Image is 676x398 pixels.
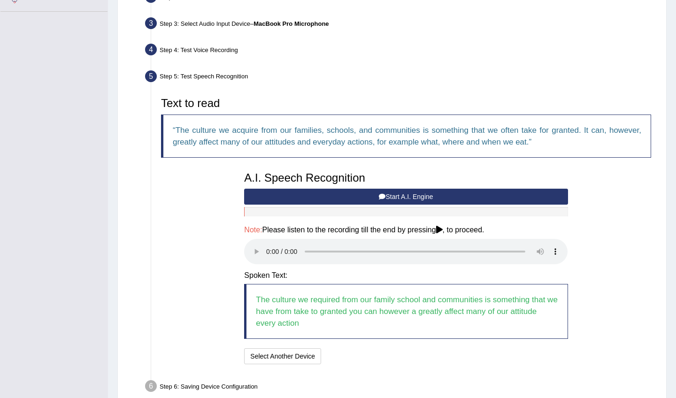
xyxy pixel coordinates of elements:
span: – [250,20,329,27]
button: Start A.I. Engine [244,189,568,205]
h4: Please listen to the recording till the end by pressing , to proceed. [244,226,568,234]
div: Step 4: Test Voice Recording [141,41,662,61]
button: Select Another Device [244,348,321,364]
h4: Spoken Text: [244,271,568,280]
q: The culture we acquire from our families, schools, and communities is something that we often tak... [173,126,641,146]
div: Step 6: Saving Device Configuration [141,377,662,398]
div: Step 3: Select Audio Input Device [141,15,662,35]
h3: A.I. Speech Recognition [244,172,568,184]
span: Note: [244,226,262,234]
b: MacBook Pro Microphone [253,20,329,27]
h3: Text to read [161,97,651,109]
div: Step 5: Test Speech Recognition [141,68,662,88]
blockquote: The culture we required from our family school and communities is something that we have from tak... [244,284,568,339]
